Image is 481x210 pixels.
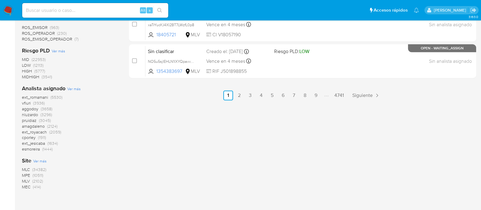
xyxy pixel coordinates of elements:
p: rociodaniela.benavidescatalan@mercadolibre.cl [434,7,468,13]
input: Buscar usuario o caso... [22,6,168,14]
a: Notificaciones [414,8,419,13]
a: Salir [470,7,476,13]
span: Alt [141,7,145,13]
span: 3.163.0 [468,14,478,19]
span: Accesos rápidos [374,7,408,13]
span: s [149,7,151,13]
button: search-icon [153,6,166,15]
